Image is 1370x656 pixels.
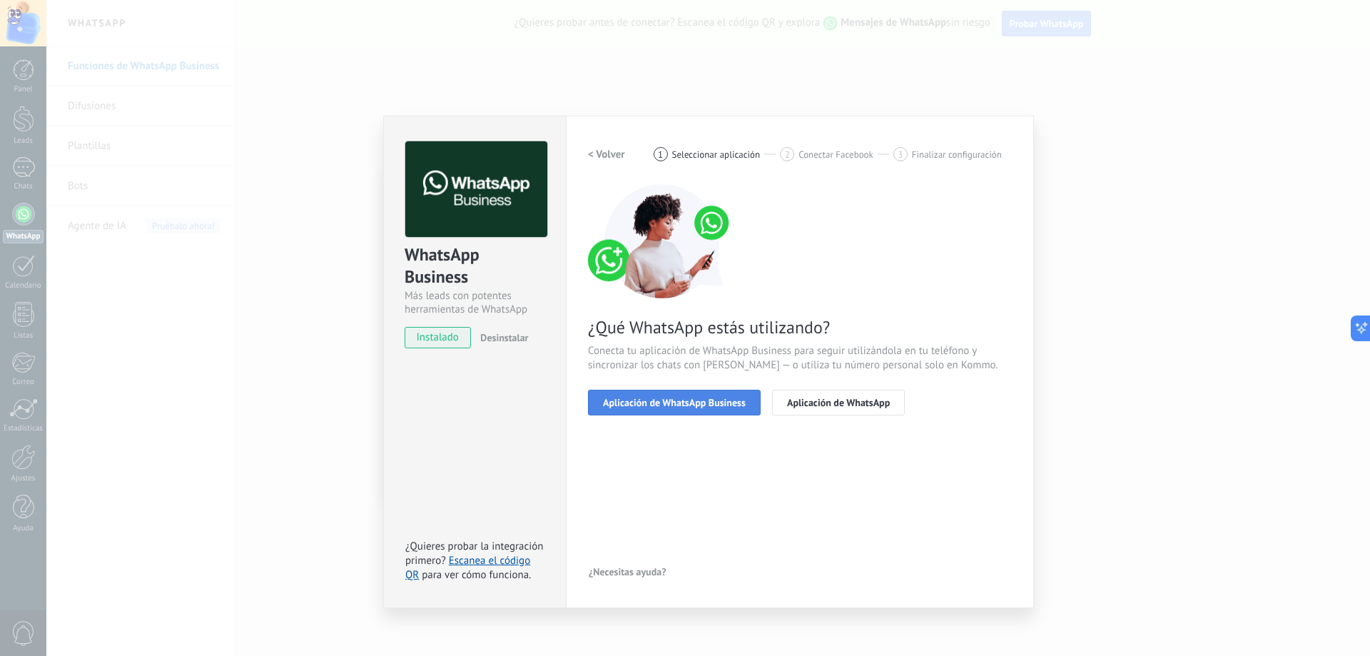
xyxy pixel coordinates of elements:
[405,243,545,289] div: WhatsApp Business
[588,344,1012,373] span: Conecta tu aplicación de WhatsApp Business para seguir utilizándola en tu teléfono y sincronizar ...
[798,149,873,160] span: Conectar Facebook
[405,554,530,582] a: Escanea el código QR
[588,184,738,298] img: connect number
[405,540,544,567] span: ¿Quieres probar la integración primero?
[912,149,1002,160] span: Finalizar configuración
[672,149,761,160] span: Seleccionar aplicación
[589,567,666,577] span: ¿Necesitas ayuda?
[422,568,531,582] span: para ver cómo funciona.
[772,390,905,415] button: Aplicación de WhatsApp
[658,148,663,161] span: 1
[787,398,890,408] span: Aplicación de WhatsApp
[480,331,528,344] span: Desinstalar
[588,316,1012,338] span: ¿Qué WhatsApp estás utilizando?
[785,148,790,161] span: 2
[405,327,470,348] span: instalado
[588,148,625,161] h2: < Volver
[603,398,746,408] span: Aplicación de WhatsApp Business
[405,289,545,316] div: Más leads con potentes herramientas de WhatsApp
[405,141,547,238] img: logo_main.png
[588,561,667,582] button: ¿Necesitas ayuda?
[588,390,761,415] button: Aplicación de WhatsApp Business
[898,148,903,161] span: 3
[588,141,625,167] button: < Volver
[475,327,528,348] button: Desinstalar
